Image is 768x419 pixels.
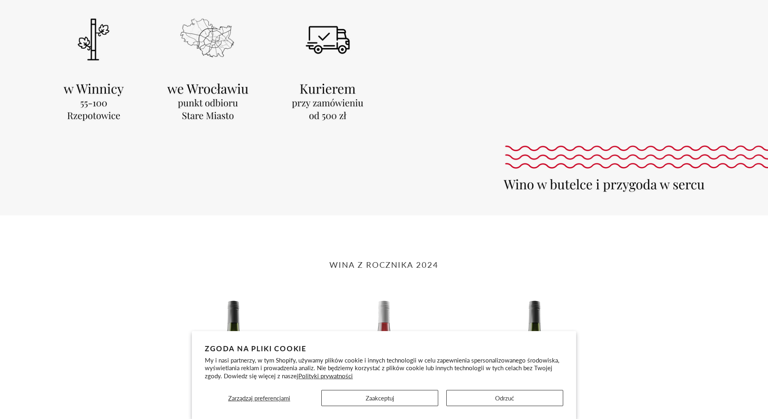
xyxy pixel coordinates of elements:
a: Polityki prywatności [298,372,353,379]
button: Odrzuć [446,390,563,406]
button: Zaakceptuj [321,390,438,406]
span: Zarządzaj preferencjami [228,394,290,402]
p: My i nasi partnerzy, w tym Shopify, używamy plików cookie i innych technologii w celu zapewnienia... [205,356,563,380]
button: Zarządzaj preferencjami [205,390,313,406]
h2: WINA Z ROCZNIKA 2024 [164,260,604,269]
h2: Zgoda na pliki cookie [205,344,563,353]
